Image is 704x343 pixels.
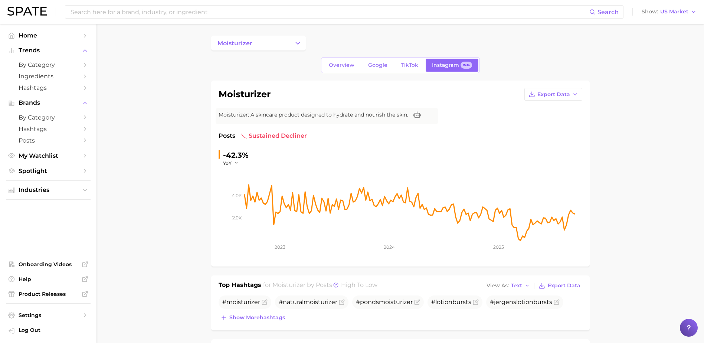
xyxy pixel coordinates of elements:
span: Home [19,32,78,39]
div: -42.3% [223,149,249,161]
span: #ponds [356,298,413,306]
span: Product Releases [19,291,78,297]
a: Posts [6,135,91,146]
button: Industries [6,184,91,196]
button: Export Data [524,88,582,101]
span: Search [597,9,619,16]
span: Posts [19,137,78,144]
tspan: 2023 [275,244,285,250]
span: My Watchlist [19,152,78,159]
span: Instagram [432,62,459,68]
span: Hashtags [19,84,78,91]
span: Overview [329,62,354,68]
span: by Category [19,61,78,68]
a: Home [6,30,91,41]
span: Google [368,62,387,68]
button: Trends [6,45,91,56]
span: sustained decliner [241,131,307,140]
a: Hashtags [6,82,91,94]
span: #lotionbursts [431,298,471,306]
a: Hashtags [6,123,91,135]
span: Beta [463,62,470,68]
span: # [222,298,260,306]
button: YoY [223,160,239,166]
button: Show morehashtags [219,313,287,323]
span: Show [642,10,658,14]
tspan: 4.0k [232,193,242,198]
a: Ingredients [6,71,91,82]
a: Google [362,59,394,72]
a: by Category [6,112,91,123]
span: Ingredients [19,73,78,80]
button: Flag as miscategorized or irrelevant [339,299,345,305]
span: Export Data [548,282,580,289]
span: Log Out [19,327,85,333]
tspan: 2024 [383,244,394,250]
span: Onboarding Videos [19,261,78,268]
span: moisturizer [379,298,413,306]
button: Change Category [290,36,306,50]
span: YoY [223,160,232,166]
span: Posts [219,131,235,140]
button: ShowUS Market [640,7,698,17]
a: Spotlight [6,165,91,177]
span: Trends [19,47,78,54]
span: View As [487,284,509,288]
span: #natural [279,298,337,306]
span: Export Data [537,91,570,98]
a: Onboarding Videos [6,259,91,270]
span: TikTok [401,62,418,68]
span: moisturizer [304,298,337,306]
tspan: 2025 [493,244,504,250]
span: US Market [660,10,688,14]
span: moisturizer [272,281,305,288]
button: View AsText [485,281,532,291]
span: Brands [19,99,78,106]
a: InstagramBeta [426,59,478,72]
a: Log out. Currently logged in with e-mail SLong@ulta.com. [6,324,91,337]
img: SPATE [7,7,47,16]
tspan: 2.0k [232,215,242,220]
button: Flag as miscategorized or irrelevant [262,299,268,305]
a: Settings [6,310,91,321]
h2: for by Posts [263,281,377,291]
span: by Category [19,114,78,121]
span: Text [511,284,522,288]
a: moisturizer [211,36,290,50]
button: Flag as miscategorized or irrelevant [473,299,479,305]
span: Help [19,276,78,282]
span: Hashtags [19,125,78,133]
span: Settings [19,312,78,318]
span: #jergenslotionbursts [490,298,552,306]
span: moisturizer [226,298,260,306]
span: Spotlight [19,167,78,174]
a: Help [6,274,91,285]
button: Flag as miscategorized or irrelevant [554,299,560,305]
a: My Watchlist [6,150,91,161]
button: Brands [6,97,91,108]
a: TikTok [395,59,425,72]
a: by Category [6,59,91,71]
input: Search here for a brand, industry, or ingredient [70,6,589,18]
span: Moisturizer: A skincare product designed to hydrate and nourish the skin. [219,111,408,119]
h1: moisturizer [219,90,271,99]
a: Overview [322,59,361,72]
span: high to low [341,281,377,288]
img: sustained decliner [241,133,247,139]
a: Product Releases [6,288,91,300]
h1: Top Hashtags [219,281,261,291]
span: Industries [19,187,78,193]
span: moisturizer [217,40,252,47]
button: Export Data [537,281,582,291]
button: Flag as miscategorized or irrelevant [414,299,420,305]
span: Show more hashtags [229,314,285,321]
